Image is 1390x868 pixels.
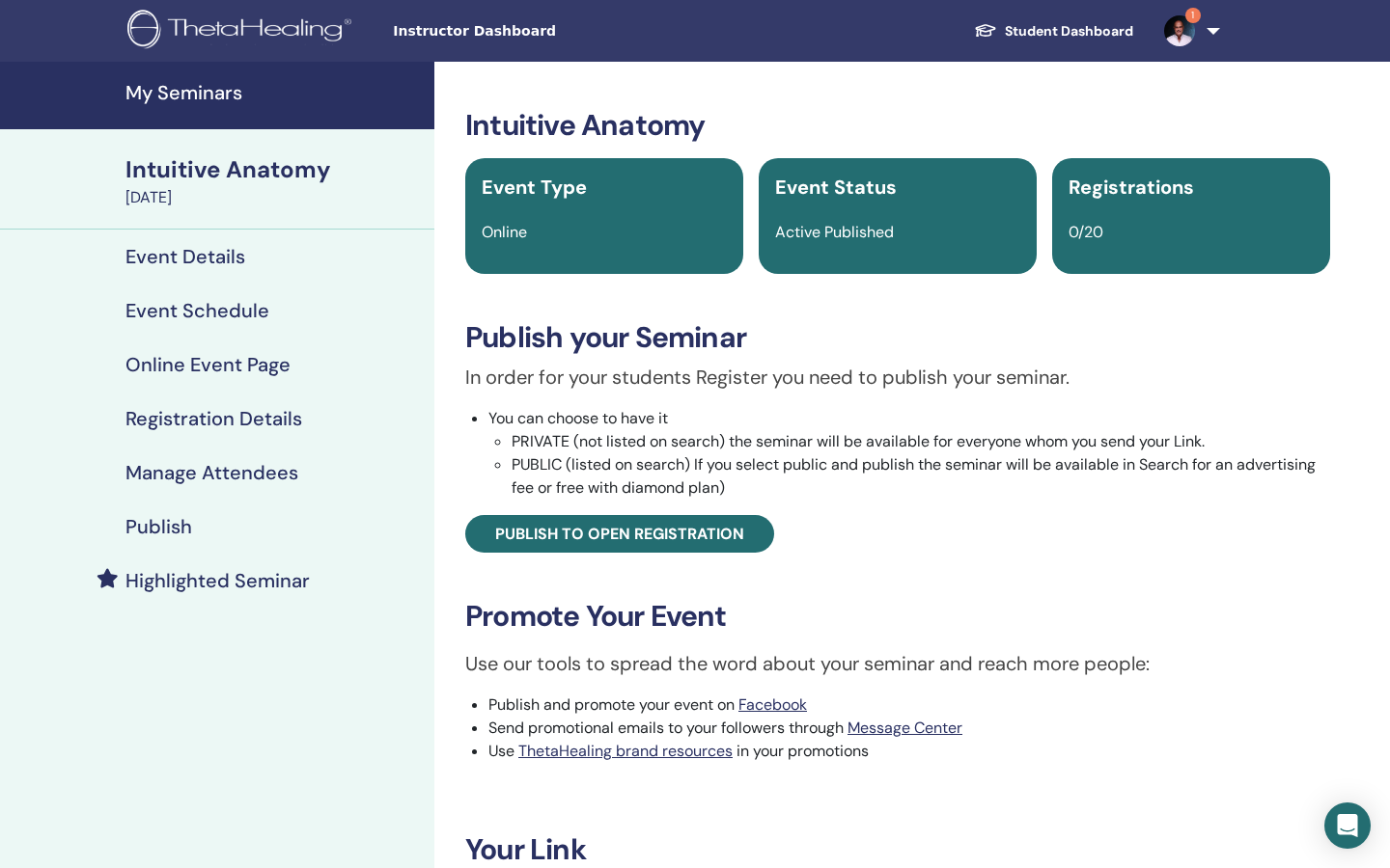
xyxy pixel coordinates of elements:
a: Publish to open registration [465,515,774,553]
span: 1 [1185,8,1201,23]
span: Registrations [1069,175,1194,200]
div: [DATE] [125,186,423,209]
div: Open Intercom Messenger [1324,802,1371,849]
span: Active Published [775,222,894,242]
p: In order for your students Register you need to publish your seminar. [465,363,1330,392]
h4: Highlighted Seminar [125,569,310,592]
li: You can choose to have it [488,407,1330,500]
span: Event Type [482,175,587,200]
span: Instructor Dashboard [393,21,682,41]
li: PUBLIC (listed on search) If you select public and publish the seminar will be available in Searc... [512,453,1330,500]
img: default.jpg [1164,15,1195,46]
h3: Intuitive Anatomy [465,108,1330,143]
p: Use our tools to spread the word about your seminar and reach more people: [465,649,1330,678]
li: Publish and promote your event on [488,693,1330,717]
h4: Event Schedule [125,299,269,322]
span: Event Status [775,175,897,200]
h4: My Seminars [125,81,423,104]
h4: Event Details [125,245,245,268]
a: Message Center [848,718,962,738]
span: Online [482,222,527,242]
h4: Publish [125,515,192,538]
h3: Your Link [465,832,1330,867]
span: Publish to open registration [495,524,744,544]
h4: Online Event Page [125,353,291,376]
li: PRIVATE (not listed on search) the seminar will be available for everyone whom you send your Link. [512,430,1330,453]
a: Facebook [738,694,807,715]
h4: Registration Details [125,407,302,430]
img: logo.png [127,10,358,53]
li: Use in your promotions [488,740,1330,763]
img: graduation-cap-white.svg [974,22,997,39]
h4: Manage Attendees [125,461,298,484]
li: Send promotional emails to your followers through [488,717,1330,740]
h3: Publish your Seminar [465,320,1330,355]
h3: Promote Your Event [465,599,1330,634]
a: ThetaHealing brand resources [518,741,733,761]
span: 0/20 [1069,222,1103,242]
a: Intuitive Anatomy[DATE] [114,153,434,209]
a: Student Dashboard [959,14,1149,49]
div: Intuitive Anatomy [125,153,423,186]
